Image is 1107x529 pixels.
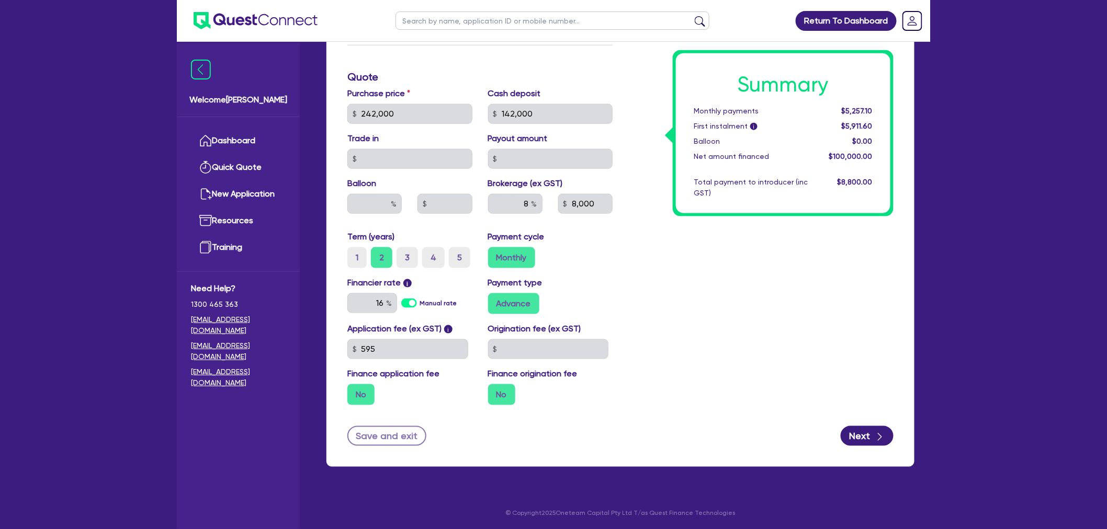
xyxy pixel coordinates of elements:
[488,384,515,405] label: No
[347,277,412,289] label: Financier rate
[191,181,286,208] a: New Application
[191,340,286,362] a: [EMAIL_ADDRESS][DOMAIN_NAME]
[488,367,578,380] label: Finance origination fee
[199,161,212,174] img: quick-quote
[686,177,816,199] div: Total payment to introducer (inc GST)
[347,247,367,268] label: 1
[191,208,286,234] a: Resources
[347,132,379,145] label: Trade in
[397,247,418,268] label: 3
[842,107,873,115] span: $5,257.10
[191,299,286,310] span: 1300 465 363
[347,71,613,83] h3: Quote
[686,151,816,162] div: Net amount financed
[191,234,286,261] a: Training
[422,247,445,268] label: 4
[347,384,375,405] label: No
[841,426,894,446] button: Next
[319,509,922,518] p: © Copyright 2025 Oneteam Capital Pty Ltd T/as Quest Finance Technologies
[488,293,539,314] label: Advance
[488,177,563,190] label: Brokerage (ex GST)
[191,128,286,154] a: Dashboard
[488,247,535,268] label: Monthly
[686,136,816,147] div: Balloon
[191,282,286,295] span: Need Help?
[347,323,442,335] label: Application fee (ex GST)
[194,12,318,29] img: quest-connect-logo-blue
[199,241,212,254] img: training
[838,178,873,186] span: $8,800.00
[488,277,543,289] label: Payment type
[842,122,873,130] span: $5,911.60
[347,177,376,190] label: Balloon
[449,247,470,268] label: 5
[199,188,212,200] img: new-application
[488,87,541,100] label: Cash deposit
[829,152,873,160] span: $100,000.00
[191,314,286,336] a: [EMAIL_ADDRESS][DOMAIN_NAME]
[420,298,457,308] label: Manual rate
[191,60,211,79] img: icon-menu-close
[853,137,873,145] span: $0.00
[347,231,394,243] label: Term (years)
[694,72,873,97] h1: Summary
[347,87,410,100] label: Purchase price
[347,426,426,446] button: Save and exit
[488,231,545,243] label: Payment cycle
[796,11,897,31] a: Return To Dashboard
[488,323,581,335] label: Origination fee (ex GST)
[191,366,286,388] a: [EMAIL_ADDRESS][DOMAIN_NAME]
[199,214,212,227] img: resources
[189,94,287,106] span: Welcome [PERSON_NAME]
[899,7,926,34] a: Dropdown toggle
[444,325,453,333] span: i
[750,123,758,131] span: i
[371,247,392,268] label: 2
[686,121,816,132] div: First instalment
[191,154,286,181] a: Quick Quote
[403,279,412,287] span: i
[396,11,709,30] input: Search by name, application ID or mobile number...
[488,132,548,145] label: Payout amount
[686,106,816,117] div: Monthly payments
[347,367,439,380] label: Finance application fee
